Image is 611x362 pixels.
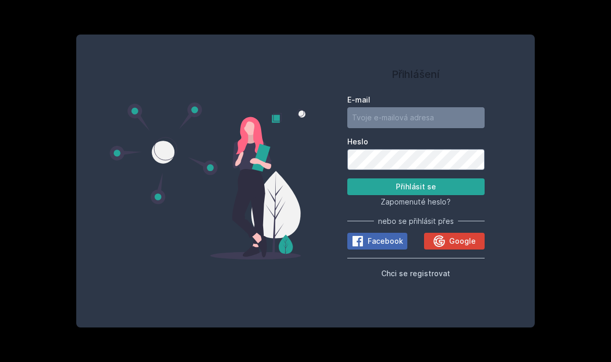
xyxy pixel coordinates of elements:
span: nebo se přihlásit přes [378,216,454,227]
h1: Přihlášení [347,66,485,82]
button: Google [424,233,484,250]
span: Chci se registrovat [381,269,450,278]
span: Google [449,236,476,246]
span: Facebook [368,236,403,246]
button: Facebook [347,233,407,250]
label: E-mail [347,95,485,105]
button: Přihlásit se [347,178,485,195]
button: Chci se registrovat [381,267,450,279]
span: Zapomenuté heslo? [381,197,451,206]
input: Tvoje e-mailová adresa [347,107,485,128]
label: Heslo [347,137,485,147]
